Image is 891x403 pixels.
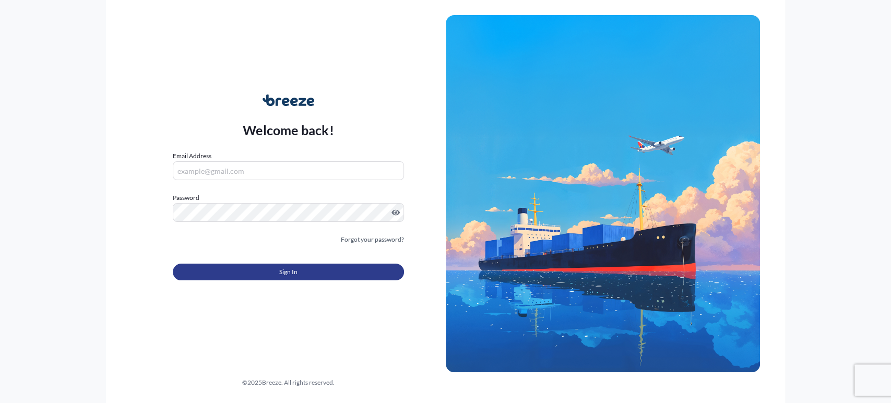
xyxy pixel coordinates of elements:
input: example@gmail.com [173,161,403,180]
button: Sign In [173,264,403,280]
img: Ship illustration [446,15,760,372]
div: © 2025 Breeze. All rights reserved. [131,377,445,388]
p: Welcome back! [243,122,334,138]
a: Forgot your password? [341,234,404,245]
label: Password [173,193,403,203]
button: Show password [391,208,400,217]
span: Sign In [279,267,298,277]
label: Email Address [173,151,211,161]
